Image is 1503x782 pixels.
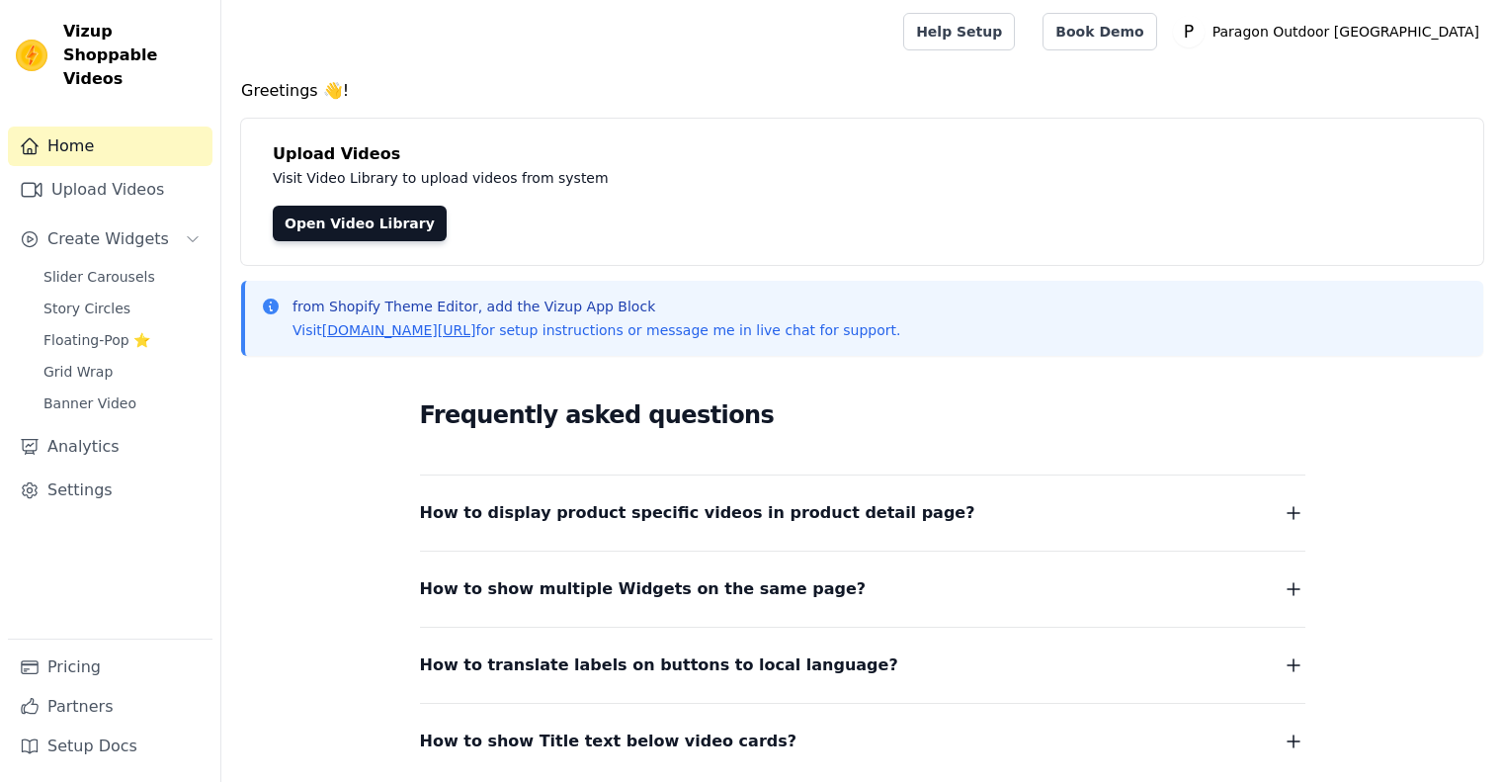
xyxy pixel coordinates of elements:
h4: Greetings 👋! [241,79,1483,103]
span: Create Widgets [47,227,169,251]
h2: Frequently asked questions [420,395,1305,435]
p: Paragon Outdoor [GEOGRAPHIC_DATA] [1205,14,1487,49]
a: Book Demo [1043,13,1156,50]
span: Floating-Pop ⭐ [43,330,150,350]
span: Banner Video [43,393,136,413]
a: Help Setup [903,13,1015,50]
a: Banner Video [32,390,212,417]
a: [DOMAIN_NAME][URL] [322,322,476,338]
span: Vizup Shoppable Videos [63,20,205,91]
text: P [1183,22,1193,42]
span: Grid Wrap [43,362,113,382]
span: Slider Carousels [43,267,155,287]
a: Partners [8,687,212,727]
a: Pricing [8,648,212,687]
button: How to show multiple Widgets on the same page? [420,575,1305,603]
span: Story Circles [43,299,130,318]
button: P Paragon Outdoor [GEOGRAPHIC_DATA] [1173,14,1487,49]
img: Vizup [16,40,47,71]
button: Create Widgets [8,219,212,259]
button: How to show Title text below video cards? [420,728,1305,755]
button: How to translate labels on buttons to local language? [420,652,1305,679]
p: Visit Video Library to upload videos from system [273,166,1158,190]
a: Floating-Pop ⭐ [32,326,212,354]
a: Analytics [8,427,212,467]
span: How to display product specific videos in product detail page? [420,499,975,527]
a: Story Circles [32,295,212,322]
h4: Upload Videos [273,142,1452,166]
a: Setup Docs [8,727,212,766]
a: Settings [8,471,212,510]
span: How to show Title text below video cards? [420,728,797,755]
p: Visit for setup instructions or message me in live chat for support. [292,320,900,340]
a: Open Video Library [273,206,447,241]
a: Upload Videos [8,170,212,210]
span: How to translate labels on buttons to local language? [420,652,898,679]
button: How to display product specific videos in product detail page? [420,499,1305,527]
a: Grid Wrap [32,358,212,386]
a: Slider Carousels [32,263,212,291]
p: from Shopify Theme Editor, add the Vizup App Block [292,297,900,316]
a: Home [8,127,212,166]
span: How to show multiple Widgets on the same page? [420,575,867,603]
